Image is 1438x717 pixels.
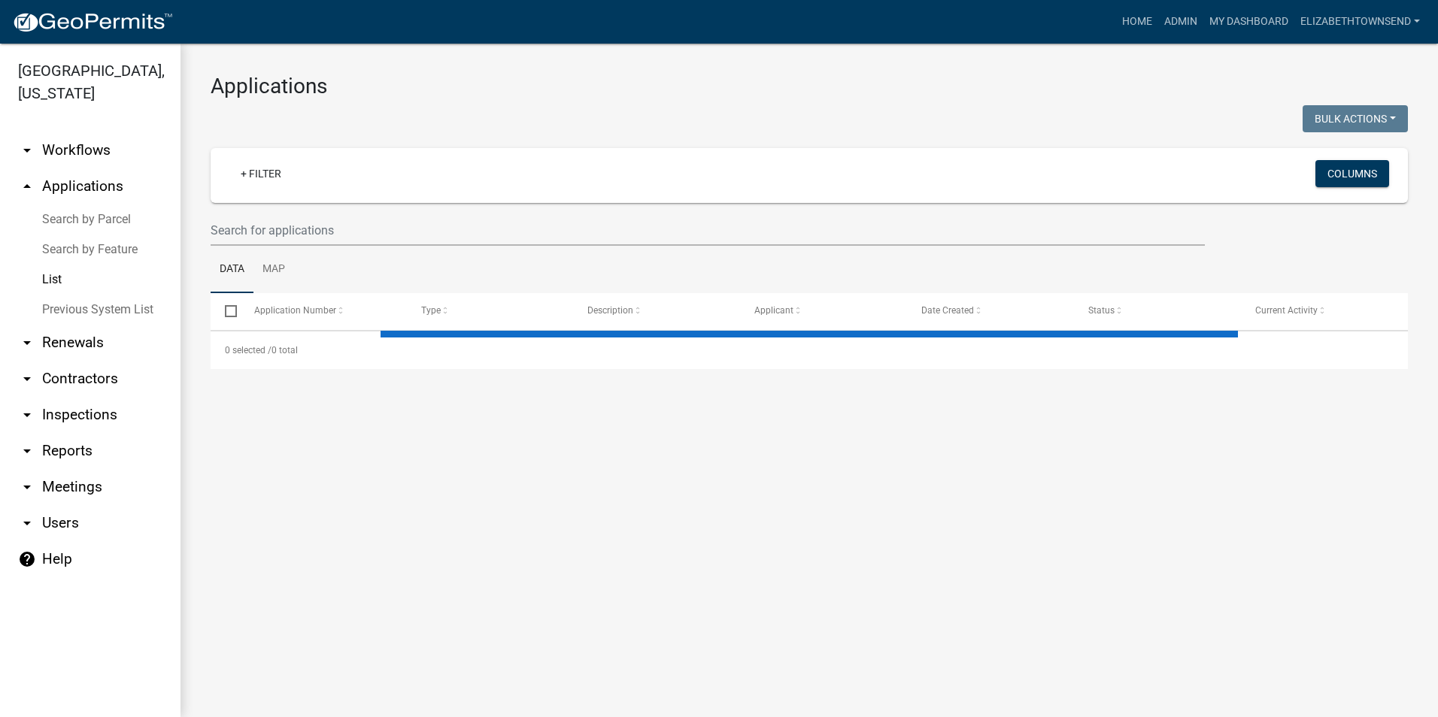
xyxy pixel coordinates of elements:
[239,293,406,329] datatable-header-cell: Application Number
[573,293,740,329] datatable-header-cell: Description
[1116,8,1158,36] a: Home
[229,160,293,187] a: + Filter
[1294,8,1426,36] a: ElizabethTownsend
[740,293,907,329] datatable-header-cell: Applicant
[18,370,36,388] i: arrow_drop_down
[254,305,336,316] span: Application Number
[1255,305,1318,316] span: Current Activity
[211,293,239,329] datatable-header-cell: Select
[18,406,36,424] i: arrow_drop_down
[18,442,36,460] i: arrow_drop_down
[225,345,272,355] span: 0 selected /
[1303,105,1408,132] button: Bulk Actions
[907,293,1074,329] datatable-header-cell: Date Created
[18,514,36,532] i: arrow_drop_down
[587,305,633,316] span: Description
[18,334,36,352] i: arrow_drop_down
[253,246,294,294] a: Map
[406,293,573,329] datatable-header-cell: Type
[211,246,253,294] a: Data
[211,74,1408,99] h3: Applications
[18,141,36,159] i: arrow_drop_down
[1088,305,1115,316] span: Status
[1203,8,1294,36] a: My Dashboard
[1074,293,1241,329] datatable-header-cell: Status
[421,305,441,316] span: Type
[1241,293,1408,329] datatable-header-cell: Current Activity
[18,550,36,568] i: help
[18,177,36,195] i: arrow_drop_up
[754,305,793,316] span: Applicant
[921,305,974,316] span: Date Created
[211,331,1408,369] div: 0 total
[211,215,1205,246] input: Search for applications
[18,478,36,496] i: arrow_drop_down
[1158,8,1203,36] a: Admin
[1315,160,1389,187] button: Columns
